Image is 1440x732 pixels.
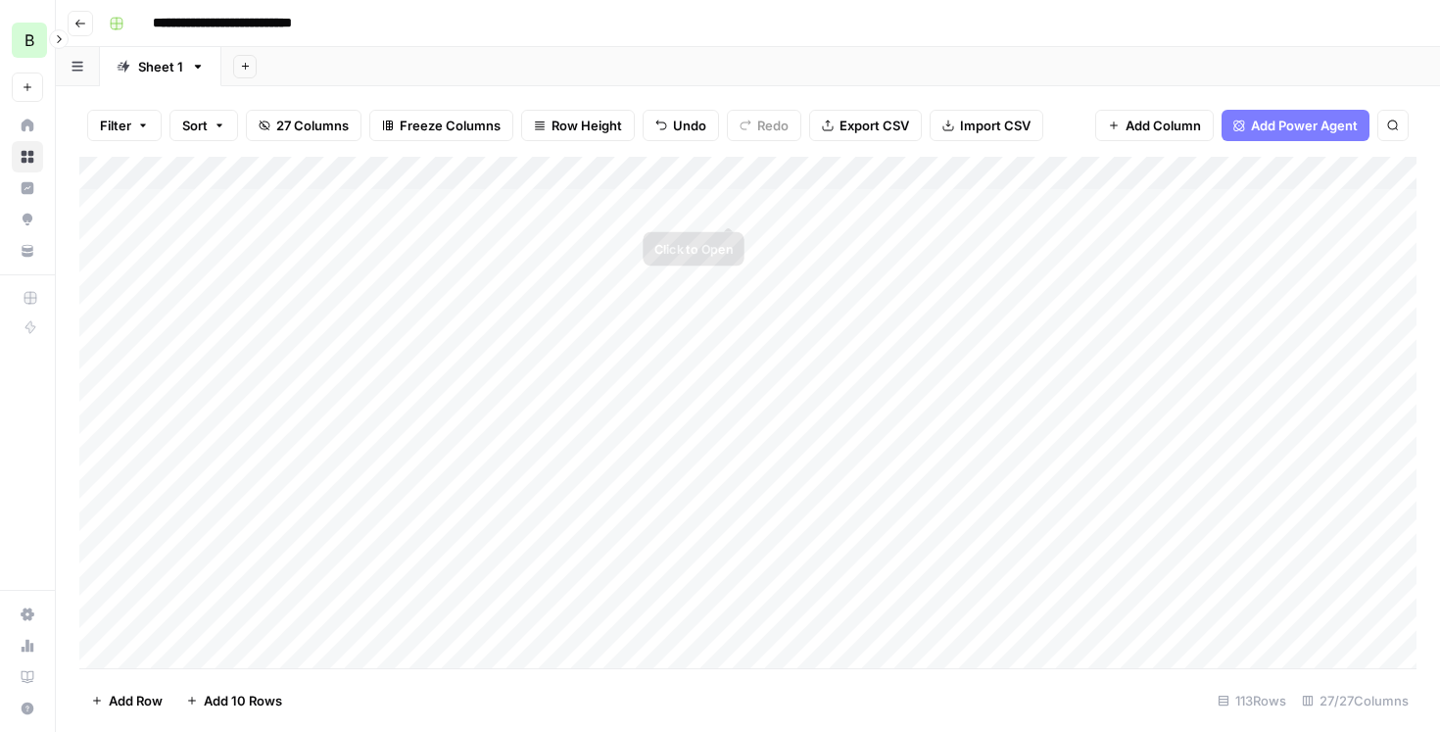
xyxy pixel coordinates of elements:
span: Import CSV [960,116,1031,135]
a: Sheet 1 [100,47,221,86]
button: Undo [643,110,719,141]
a: Usage [12,630,43,661]
button: Add Row [79,685,174,716]
button: Redo [727,110,801,141]
button: Import CSV [930,110,1043,141]
span: Row Height [552,116,622,135]
a: Insights [12,172,43,204]
button: Workspace: Blindspot [12,16,43,65]
a: Opportunities [12,204,43,235]
div: 113 Rows [1210,685,1294,716]
span: 27 Columns [276,116,349,135]
span: B [24,28,34,52]
a: Learning Hub [12,661,43,693]
button: Freeze Columns [369,110,513,141]
a: Browse [12,141,43,172]
div: 27/27 Columns [1294,685,1416,716]
button: Add 10 Rows [174,685,294,716]
button: Export CSV [809,110,922,141]
a: Settings [12,599,43,630]
span: Add 10 Rows [204,691,282,710]
button: 27 Columns [246,110,361,141]
span: Freeze Columns [400,116,501,135]
button: Sort [169,110,238,141]
span: Undo [673,116,706,135]
a: Home [12,110,43,141]
span: Export CSV [840,116,909,135]
span: Add Column [1126,116,1201,135]
a: Your Data [12,235,43,267]
div: Sheet 1 [138,57,183,76]
span: Add Row [109,691,163,710]
button: Add Power Agent [1222,110,1369,141]
button: Filter [87,110,162,141]
button: Row Height [521,110,635,141]
span: Sort [182,116,208,135]
button: Help + Support [12,693,43,724]
span: Add Power Agent [1251,116,1358,135]
span: Filter [100,116,131,135]
span: Redo [757,116,789,135]
button: Add Column [1095,110,1214,141]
